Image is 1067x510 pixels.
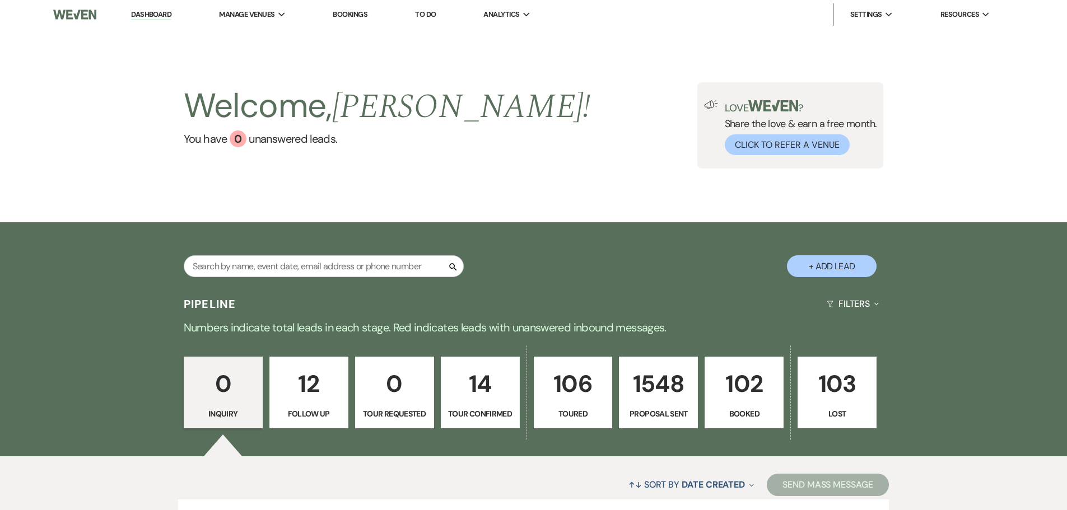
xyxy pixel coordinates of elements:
p: 12 [277,365,341,403]
button: Send Mass Message [767,474,889,496]
img: loud-speaker-illustration.svg [704,100,718,109]
button: Filters [822,289,883,319]
span: Manage Venues [219,9,274,20]
a: 0Tour Requested [355,357,434,428]
p: 106 [541,365,605,403]
p: 1548 [626,365,691,403]
a: 0Inquiry [184,357,263,428]
span: Resources [940,9,979,20]
span: Date Created [682,479,745,490]
a: 102Booked [705,357,784,428]
span: [PERSON_NAME] ! [332,81,591,133]
span: Settings [850,9,882,20]
p: Love ? [725,100,877,113]
a: 12Follow Up [269,357,348,428]
img: weven-logo-green.svg [748,100,798,111]
button: + Add Lead [787,255,877,277]
a: Bookings [333,10,367,19]
span: ↑↓ [628,479,642,490]
p: 0 [191,365,255,403]
p: Proposal Sent [626,408,691,420]
a: Dashboard [131,10,171,20]
a: You have 0 unanswered leads. [184,130,591,147]
p: 102 [712,365,776,403]
a: To Do [415,10,436,19]
p: Tour Confirmed [448,408,512,420]
h3: Pipeline [184,296,236,312]
p: 0 [362,365,427,403]
p: Inquiry [191,408,255,420]
button: Sort By Date Created [624,470,758,499]
span: Analytics [483,9,519,20]
button: Click to Refer a Venue [725,134,850,155]
a: 1548Proposal Sent [619,357,698,428]
p: Lost [805,408,869,420]
a: 103Lost [798,357,877,428]
p: Tour Requested [362,408,427,420]
input: Search by name, event date, email address or phone number [184,255,464,277]
div: Share the love & earn a free month. [718,100,877,155]
p: Booked [712,408,776,420]
a: 106Toured [534,357,613,428]
p: 14 [448,365,512,403]
img: Weven Logo [53,3,96,26]
p: Numbers indicate total leads in each stage. Red indicates leads with unanswered inbound messages. [131,319,937,336]
p: Toured [541,408,605,420]
a: 14Tour Confirmed [441,357,520,428]
p: 103 [805,365,869,403]
div: 0 [230,130,246,147]
h2: Welcome, [184,82,591,130]
p: Follow Up [277,408,341,420]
